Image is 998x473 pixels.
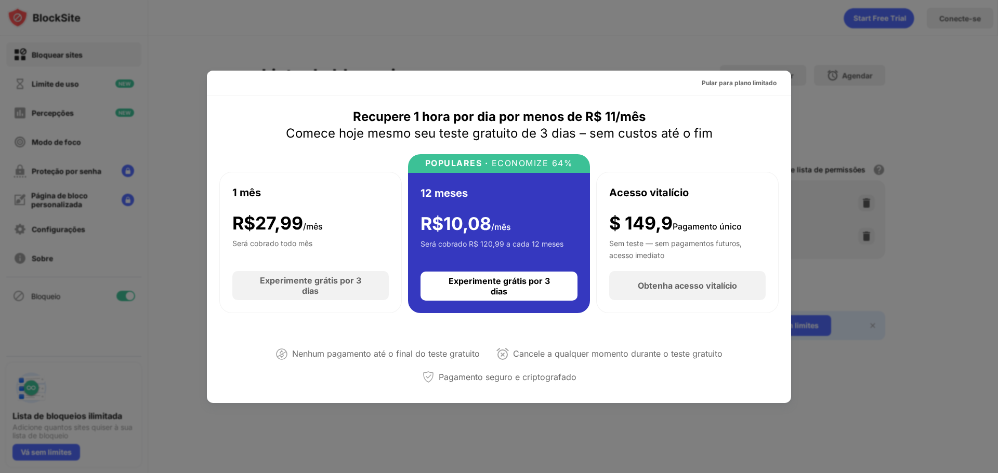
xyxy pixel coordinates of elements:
font: $ 149,9 [609,212,673,234]
font: 27,99 [255,212,303,234]
font: Pular para plano limitado [702,79,777,87]
img: não pagando [275,348,288,360]
font: Será cobrado todo mês [232,239,312,248]
font: Sem teste — sem pagamentos futuros, acesso imediato [609,239,742,259]
img: pagamento seguro [422,371,435,383]
font: Recupere 1 hora por dia por menos de R$ 11/mês [353,109,646,124]
font: Pagamento único [673,221,742,232]
font: ECONOMIZE 64% [492,158,573,168]
font: POPULARES · [425,158,489,168]
font: 10,08 [443,213,491,234]
font: /mês [491,222,511,232]
font: Cancele a qualquer momento durante o teste gratuito [513,348,723,359]
font: R$ [232,212,255,234]
font: Acesso vitalício [609,186,689,199]
font: Obtenha acesso vitalício [638,280,737,291]
img: cancelar a qualquer momento [496,348,509,360]
font: Pagamento seguro e criptografado [439,372,576,382]
font: Comece hoje mesmo seu teste gratuito de 3 dias – sem custos até o fim [286,126,713,141]
font: Será cobrado R$ 120,99 a cada 12 meses [421,239,563,248]
font: 12 meses [421,187,468,199]
font: Nenhum pagamento até o final do teste gratuito [292,348,480,359]
font: Experimente grátis por 3 dias [449,276,550,296]
font: Experimente grátis por 3 dias [260,275,361,296]
font: /mês [303,221,323,232]
font: R$ [421,213,443,234]
font: 1 mês [232,186,261,199]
